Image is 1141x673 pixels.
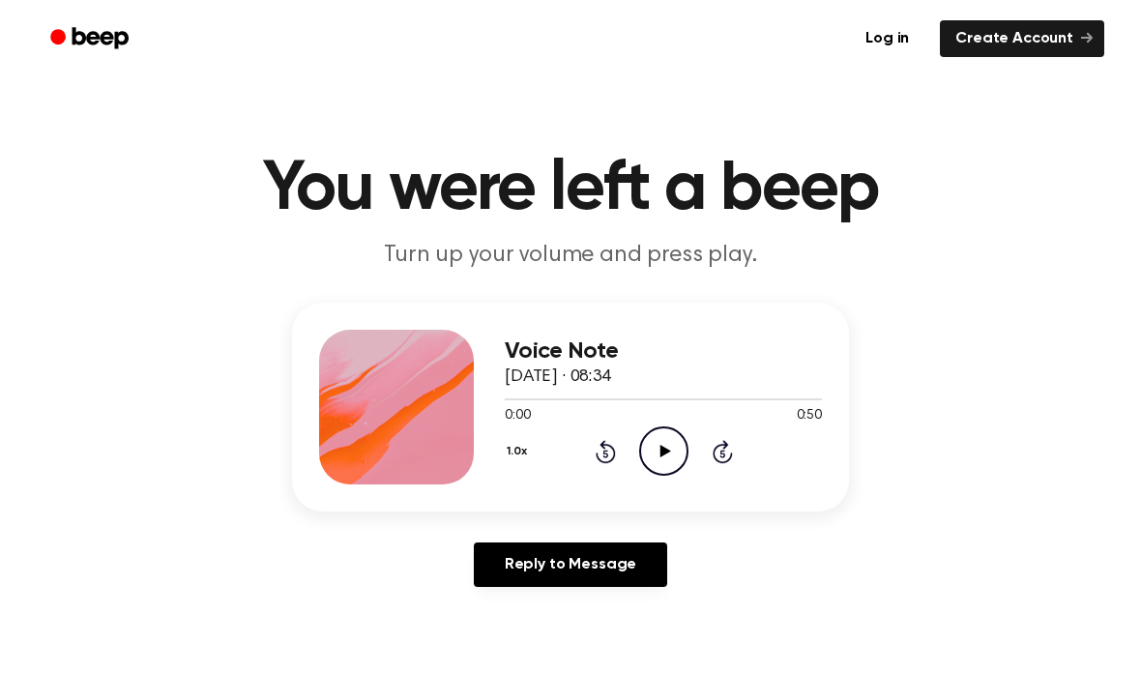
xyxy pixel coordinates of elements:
[505,406,530,426] span: 0:00
[505,435,534,468] button: 1.0x
[797,406,822,426] span: 0:50
[75,155,1066,224] h1: You were left a beep
[505,338,822,365] h3: Voice Note
[474,542,667,587] a: Reply to Message
[37,20,146,58] a: Beep
[505,368,611,386] span: [DATE] · 08:34
[846,16,928,61] a: Log in
[940,20,1104,57] a: Create Account
[199,240,942,272] p: Turn up your volume and press play.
